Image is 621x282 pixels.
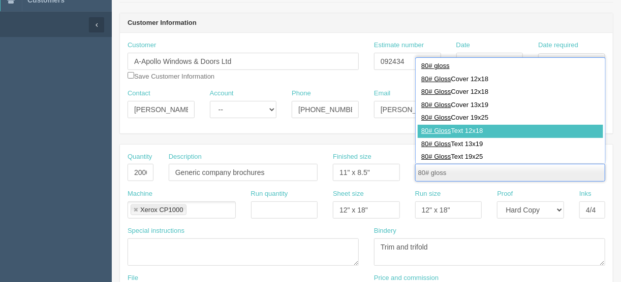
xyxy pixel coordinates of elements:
div: Text 12x18 [418,125,603,138]
div: Text 13x19 [418,138,603,151]
div: Cover 13x19 [418,99,603,112]
div: Text 19x25 [418,151,603,164]
span: 80# Gloss [421,88,451,95]
div: Cover 19x25 [418,112,603,125]
span: 80# Gloss [421,114,451,121]
span: 80# Gloss [421,153,451,160]
div: Cover 12x18 [418,73,603,86]
span: 80# Gloss [421,127,451,134]
span: 80# Gloss [421,140,451,148]
div: Cover 12x18 [418,86,603,99]
span: 80# Gloss [421,75,451,83]
span: 80# Gloss [421,101,451,109]
span: 80# gloss [421,62,450,69]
